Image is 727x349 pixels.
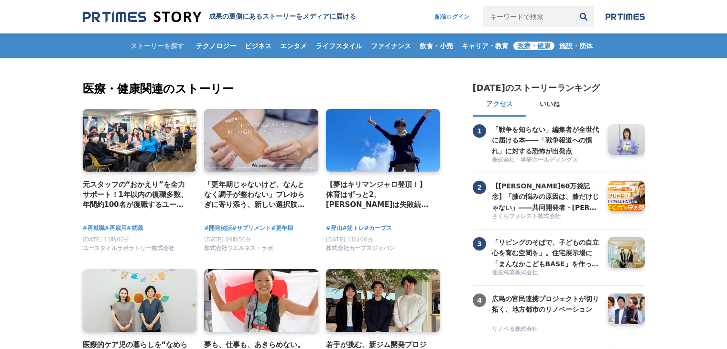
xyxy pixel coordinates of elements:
[83,11,201,23] img: 成果の裏側にあるストーリーをメディアに届ける
[312,33,366,58] a: ライフスタイル
[492,156,578,164] span: 株式会社 学研ホールディングス
[364,224,392,233] a: #カーブス
[458,33,512,58] a: キャリア・教育
[192,33,240,58] a: テクノロジー
[526,94,573,117] button: いいね
[473,181,486,194] span: 2
[83,244,174,252] span: ユースタイルラボラトリー株式会社
[83,179,189,210] a: 元スタッフの“おかえり”を全力サポート！1年以内の復職多数、年間約100名が復職するユースタイルラボラトリーの「カムバック採用」実績と背景を公開
[326,247,395,254] a: 株式会社カーブスジャパン
[492,156,601,165] a: 株式会社 学研ホールディングス
[473,294,486,307] span: 4
[342,224,364,233] a: #筋トレ
[83,247,174,254] a: ユースタイルラボラトリー株式会社
[473,94,526,117] button: アクセス
[492,294,601,324] a: 広島の官民連携プロジェクトが切り拓く、地方都市のリノベーション
[241,42,275,50] span: ビジネス
[492,212,601,221] a: さくらフォレスト株式会社
[492,124,601,156] h3: 「戦争を知らない」編集者が全世代に届ける本――「戦争報道への慣れ」に対する恐怖が出発点
[127,224,143,233] a: #就職
[492,181,601,213] h3: 【[PERSON_NAME]60万袋記念】「膝の悩みの原因は、膝だけじゃない」――共同開発者・[PERSON_NAME]先生と語る、"歩く力"を守る想い【共同開発者対談】
[326,179,433,210] a: 【夢はキリマンジャロ登頂！】体育はずっと2、[PERSON_NAME]は失敗続きだった私がまさかの屋久島トレッキングで変わったもの
[312,42,366,50] span: ライフスタイル
[492,124,601,155] a: 「戦争を知らない」編集者が全世代に届ける本――「戦争報道への慣れ」に対する恐怖が出発点
[458,42,512,50] span: キャリア・教育
[105,224,127,233] a: #再雇用
[492,212,561,220] span: さくらフォレスト株式会社
[204,247,273,254] a: 株式会社ウエルネス・ラボ
[241,33,275,58] a: ビジネス
[204,179,311,210] a: 「更年期じゃないけど、なんとなく調子が整わない」プレゆらぎに寄り添う、新しい選択肢「ゲニステイン」
[492,237,601,268] a: 「リビングのそばで、子どもの自立心を育む空間を」。住宅展示場に「まんなかこどもBASE」を作った２人の女性社員
[326,224,342,233] a: #登山
[473,124,486,138] span: 1
[473,82,600,94] h2: [DATE]のストーリーランキング
[555,33,597,58] a: 施設・団体
[513,33,554,58] a: 医療・健康
[204,236,251,243] span: [DATE] 09時50分
[473,237,486,251] span: 3
[367,33,415,58] a: ファイナンス
[232,224,271,233] a: #サプリメント
[492,269,601,278] a: 住友林業株式会社
[492,269,538,277] span: 住友林業株式会社
[367,42,415,50] span: ファイナンス
[606,13,645,21] img: prtimes
[492,325,538,333] span: リノベる株式会社
[425,6,479,27] a: 配信ログイン
[492,181,601,211] a: 【[PERSON_NAME]60万袋記念】「膝の悩みの原因は、膝だけじゃない」――共同開発者・[PERSON_NAME]先生と語る、"歩く力"を守る想い【共同開発者対談】
[83,236,130,243] span: [DATE] 11時00分
[204,244,273,252] span: 株式会社ウエルネス・ラボ
[492,325,601,334] a: リノベる株式会社
[271,224,293,233] a: #更年期
[276,42,311,50] span: エンタメ
[555,42,597,50] span: 施設・団体
[416,33,457,58] a: 飲食・小売
[83,224,105,233] a: #再就職
[416,42,457,50] span: 飲食・小売
[483,6,573,27] input: キーワードで検索
[83,80,442,98] h2: 医療・健康関連のストーリー
[573,6,594,27] button: 検索
[492,237,601,269] h3: 「リビングのそばで、子どもの自立心を育む空間を」。住宅展示場に「まんなかこどもBASE」を作った２人の女性社員
[326,236,373,243] span: [DATE] 11時00分
[83,11,356,23] a: 成果の裏側にあるストーリーをメディアに届ける 成果の裏側にあるストーリーをメディアに届ける
[513,42,554,50] span: 医療・健康
[204,224,232,233] a: #開発秘話
[326,244,395,252] span: 株式会社カーブスジャパン
[192,42,240,50] span: テクノロジー
[492,294,601,315] h3: 広島の官民連携プロジェクトが切り拓く、地方都市のリノベーション
[276,33,311,58] a: エンタメ
[209,12,356,21] h1: 成果の裏側にあるストーリーをメディアに届ける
